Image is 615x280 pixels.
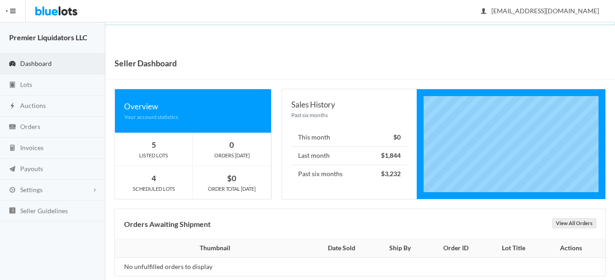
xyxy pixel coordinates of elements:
span: Auctions [20,102,46,109]
ion-icon: list box [8,207,17,215]
li: This month [291,129,408,147]
div: ORDER TOTAL [DATE] [193,185,271,193]
span: Lots [20,81,32,88]
strong: 5 [152,140,156,150]
th: Date Sold [310,239,374,258]
div: Overview [124,100,262,113]
span: Invoices [20,144,44,151]
ion-icon: cog [8,186,17,195]
th: Order ID [426,239,486,258]
div: SCHEDULED LOTS [115,185,192,193]
td: No unfulfilled orders to display [115,258,310,276]
b: Orders Awaiting Shipment [124,220,211,228]
ion-icon: calculator [8,144,17,153]
strong: $0 [227,173,236,183]
span: [EMAIL_ADDRESS][DOMAIN_NAME] [481,7,599,15]
div: Your account statistics [124,113,262,121]
div: LISTED LOTS [115,151,192,160]
strong: Premier Liquidators LLC [9,33,87,42]
strong: 4 [152,173,156,183]
li: Last month [291,146,408,165]
span: Settings [20,186,43,194]
div: Past six months [291,111,408,119]
th: Actions [542,239,605,258]
span: Orders [20,123,40,130]
strong: 0 [229,140,234,150]
span: Seller Guidelines [20,207,68,215]
ion-icon: cash [8,123,17,132]
ion-icon: paper plane [8,165,17,174]
ion-icon: flash [8,102,17,111]
a: View All Orders [552,218,596,228]
span: Dashboard [20,59,52,67]
div: ORDERS [DATE] [193,151,271,160]
span: Payouts [20,165,43,172]
h1: Seller Dashboard [114,56,177,70]
div: Sales History [291,98,408,111]
ion-icon: clipboard [8,81,17,90]
th: Thumbnail [115,239,310,258]
ion-icon: person [479,7,488,16]
ion-icon: speedometer [8,60,17,69]
th: Ship By [374,239,426,258]
th: Lot Title [486,239,542,258]
li: Past six months [291,165,408,183]
strong: $0 [393,133,401,141]
strong: $1,844 [381,151,401,159]
strong: $3,232 [381,170,401,178]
